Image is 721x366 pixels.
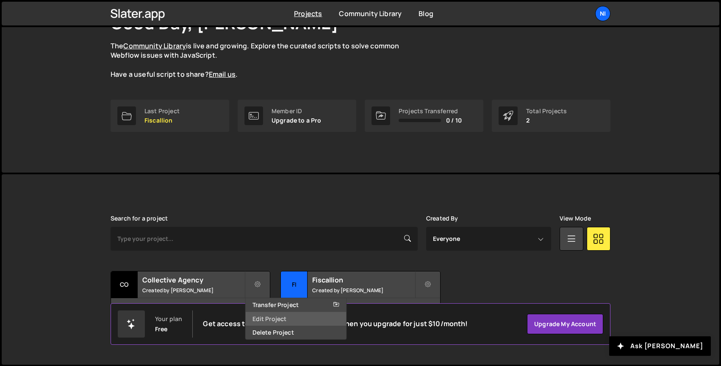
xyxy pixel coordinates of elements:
[526,117,567,124] p: 2
[281,271,308,298] div: Fi
[280,271,440,324] a: Fi Fiscallion Created by [PERSON_NAME] 1 page, last updated by [PERSON_NAME] about [DATE]
[339,9,402,18] a: Community Library
[560,215,591,222] label: View Mode
[209,70,236,79] a: Email us
[281,298,440,324] div: 1 page, last updated by [PERSON_NAME] about [DATE]
[272,108,322,115] div: Member ID
[246,298,347,312] a: Transfer Project
[111,41,416,79] p: The is live and growing. Explore the curated scripts to solve common Webflow issues with JavaScri...
[246,326,347,339] a: Delete Project
[111,227,418,251] input: Type your project...
[123,41,186,50] a: Community Library
[609,336,711,356] button: Ask [PERSON_NAME]
[595,6,610,21] a: Ni
[155,326,168,332] div: Free
[272,117,322,124] p: Upgrade to a Pro
[203,320,468,328] h2: Get access to when you upgrade for just $10/month!
[312,275,414,285] h2: Fiscallion
[144,108,180,115] div: Last Project
[246,312,347,326] a: Edit Project
[111,298,270,324] div: 1 page, last updated by [PERSON_NAME] [DATE]
[294,9,322,18] a: Projects
[111,271,138,298] div: Co
[142,275,244,285] h2: Collective Agency
[527,314,603,334] a: Upgrade my account
[144,117,180,124] p: Fiscallion
[155,316,182,322] div: Your plan
[312,287,414,294] small: Created by [PERSON_NAME]
[419,9,433,18] a: Blog
[526,108,567,115] div: Total Projects
[426,215,458,222] label: Created By
[399,108,462,115] div: Projects Transferred
[111,215,168,222] label: Search for a project
[111,100,229,132] a: Last Project Fiscallion
[446,117,462,124] span: 0 / 10
[142,287,244,294] small: Created by [PERSON_NAME]
[111,271,270,324] a: Co Collective Agency Created by [PERSON_NAME] 1 page, last updated by [PERSON_NAME] [DATE]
